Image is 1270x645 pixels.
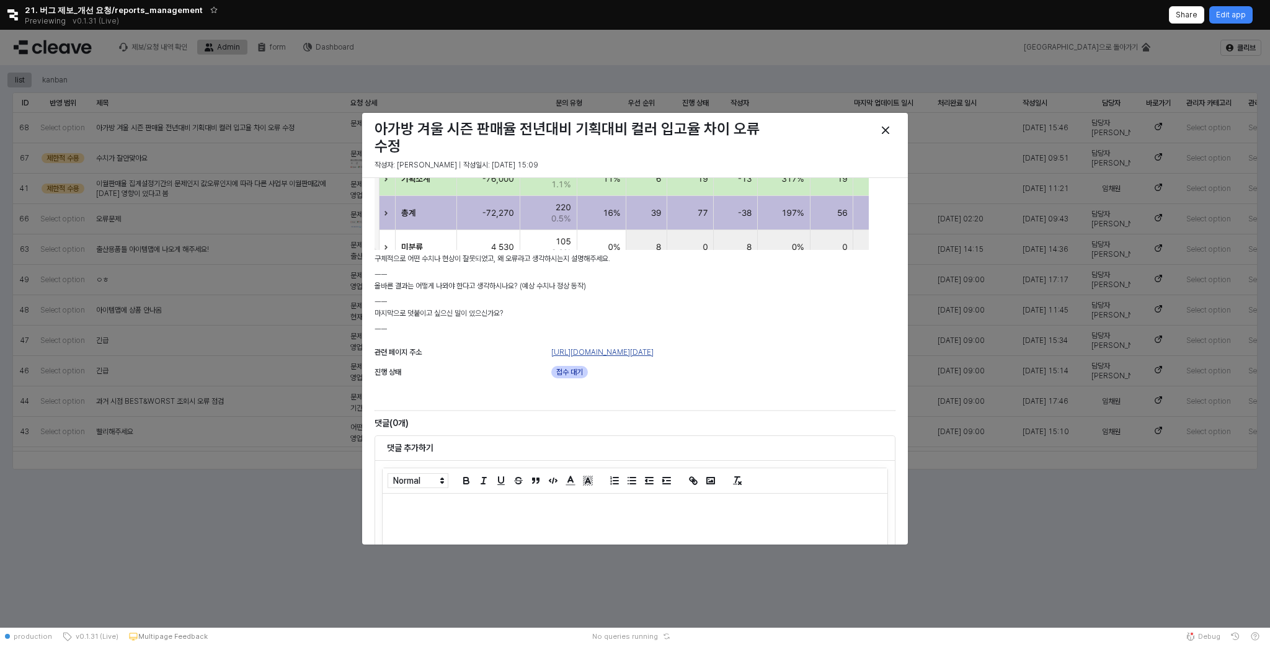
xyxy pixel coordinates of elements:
[57,628,123,645] button: v0.1.31 (Live)
[208,4,220,16] button: Add app to favorites
[1245,628,1265,645] button: Help
[1198,631,1220,641] span: Debug
[375,417,497,429] h6: 댓글(0개)
[375,324,895,335] p: ㅡㅡ
[138,631,208,641] p: Multipage Feedback
[73,16,119,26] p: v0.1.31 (Live)
[1209,6,1253,24] button: Edit app
[592,631,658,641] span: No queries running
[375,159,630,171] p: 작성자: [PERSON_NAME] | 작성일시: [DATE] 15:09
[375,120,763,155] h3: 아가방 겨울 시즌 판매율 전년대비 기획대비 컬러 입고율 차이 오류 수정
[25,4,203,16] span: 21. 버그 제보_개선 요청/reports_management
[1216,10,1246,20] p: Edit app
[1169,6,1204,24] button: Share app
[14,631,52,641] span: production
[25,12,126,30] div: Previewing v0.1.31 (Live)
[876,120,895,140] button: Close
[66,12,126,30] button: Releases and History
[660,633,673,640] button: Reset app state
[1176,10,1197,20] p: Share
[1181,628,1225,645] button: Debug
[551,348,654,357] a: [URL][DOMAIN_NAME][DATE]
[72,631,118,641] span: v0.1.31 (Live)
[375,296,895,308] p: ㅡㅡ
[25,15,66,27] span: Previewing
[123,628,213,645] button: Multipage Feedback
[375,368,401,376] span: 진행 상태
[375,269,895,280] p: ㅡㅡ
[375,348,422,357] span: 관련 페이지 주소
[556,366,583,378] span: 접수 대기
[1225,628,1245,645] button: History
[387,442,883,453] h6: 댓글 추가하기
